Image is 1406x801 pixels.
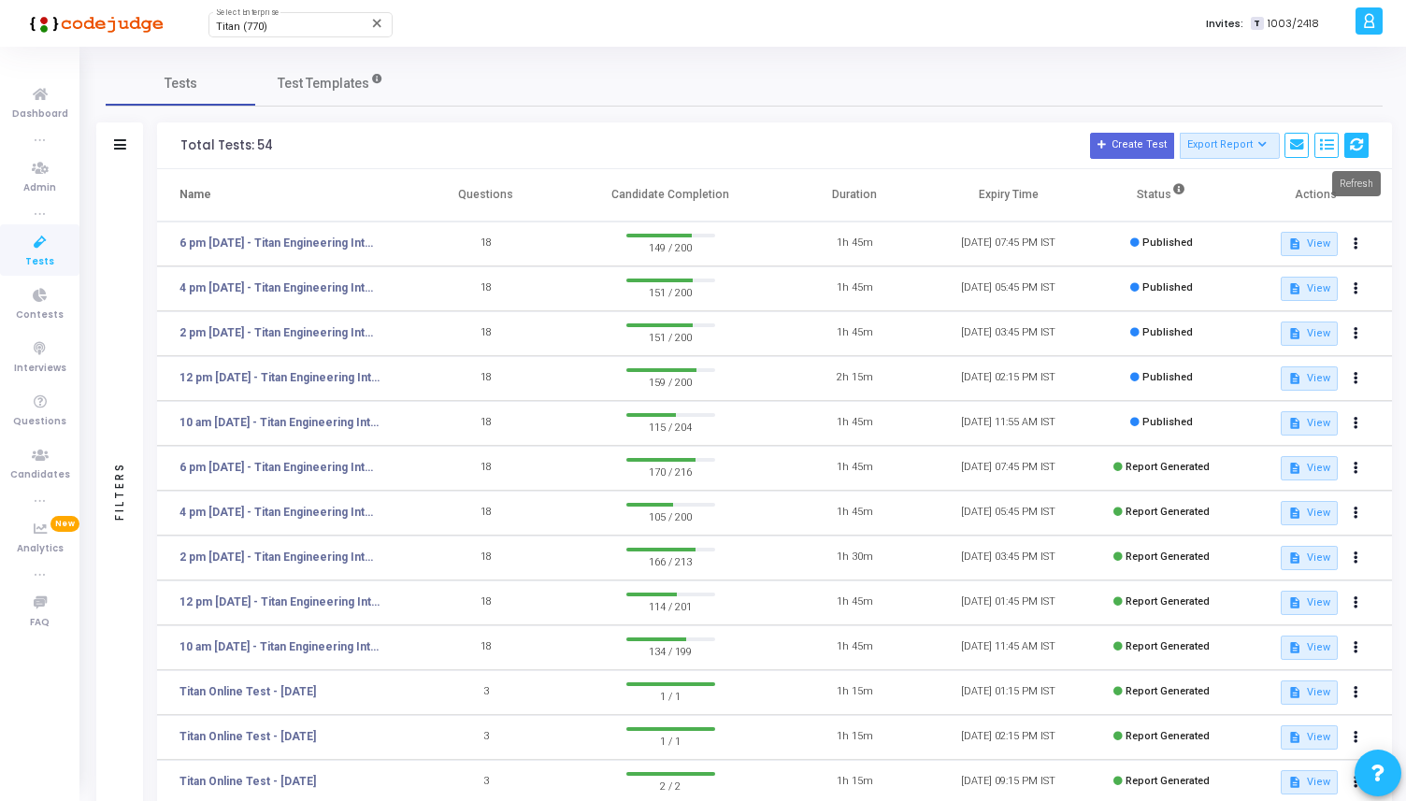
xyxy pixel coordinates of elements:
a: 2 pm [DATE] - Titan Engineering Intern 2026 [179,324,380,341]
span: 134 / 199 [626,641,715,660]
th: Name [157,169,409,222]
span: T [1251,17,1263,31]
a: 12 pm [DATE] - Titan Engineering Intern 2026 [179,594,380,610]
td: [DATE] 07:45 PM IST [931,446,1084,491]
td: [DATE] 01:15 PM IST [931,670,1084,715]
td: 2h 15m [778,356,931,401]
span: Tests [165,74,197,93]
button: View [1281,277,1338,301]
button: View [1281,725,1338,750]
a: 10 am [DATE] - Titan Engineering Intern 2026 [179,414,380,431]
span: Published [1142,281,1193,293]
span: FAQ [30,615,50,631]
th: Actions [1239,169,1392,222]
span: 166 / 213 [626,551,715,570]
span: 149 / 200 [626,237,715,256]
span: Published [1142,371,1193,383]
mat-icon: description [1288,462,1301,475]
span: 151 / 200 [626,327,715,346]
span: Report Generated [1126,461,1210,473]
mat-icon: description [1288,507,1301,520]
span: Report Generated [1126,685,1210,697]
td: [DATE] 01:45 PM IST [931,580,1084,625]
span: Tests [25,254,54,270]
td: [DATE] 03:45 PM IST [931,311,1084,356]
td: 1h 45m [778,401,931,446]
td: 18 [409,580,563,625]
mat-icon: description [1288,372,1301,385]
span: Questions [13,414,66,430]
span: Published [1142,416,1193,428]
a: 4 pm [DATE] - Titan Engineering Intern 2026 [179,504,380,521]
span: Report Generated [1126,640,1210,652]
td: 18 [409,266,563,311]
td: [DATE] 05:45 PM IST [931,491,1084,536]
td: [DATE] 02:15 PM IST [931,715,1084,760]
mat-icon: description [1288,731,1301,744]
a: 2 pm [DATE] - Titan Engineering Intern 2026 [179,549,380,565]
td: 18 [409,401,563,446]
div: Filters [111,388,128,594]
td: 18 [409,491,563,536]
td: 1h 45m [778,625,931,670]
th: Status [1085,169,1239,222]
mat-icon: description [1288,327,1301,340]
mat-icon: description [1288,417,1301,430]
span: Report Generated [1126,730,1210,742]
a: Titan Online Test - [DATE] [179,683,316,700]
td: 1h 15m [778,670,931,715]
span: Interviews [14,361,66,377]
a: 4 pm [DATE] - Titan Engineering Intern 2026 [179,279,380,296]
span: Report Generated [1126,775,1210,787]
th: Duration [778,169,931,222]
span: 105 / 200 [626,507,715,525]
button: View [1281,501,1338,525]
td: 3 [409,670,563,715]
mat-icon: description [1288,686,1301,699]
td: 18 [409,356,563,401]
th: Expiry Time [931,169,1084,222]
a: Titan Online Test - [DATE] [179,773,316,790]
span: Report Generated [1126,506,1210,518]
span: 2 / 2 [626,776,715,794]
td: 1h 30m [778,536,931,580]
span: Titan (770) [216,21,267,33]
mat-icon: description [1288,282,1301,295]
td: [DATE] 03:45 PM IST [931,536,1084,580]
td: 18 [409,536,563,580]
a: Titan Online Test - [DATE] [179,728,316,745]
span: 115 / 204 [626,417,715,436]
mat-icon: Clear [370,16,385,31]
td: 1h 15m [778,715,931,760]
span: 151 / 200 [626,282,715,301]
div: Refresh [1332,171,1381,196]
span: Contests [16,308,64,323]
button: View [1281,366,1338,391]
td: 3 [409,715,563,760]
th: Questions [409,169,563,222]
a: 6 pm [DATE] - Titan Engineering Intern 2026 [179,459,380,476]
button: Create Test [1090,133,1174,159]
span: 1003/2418 [1268,16,1319,32]
button: View [1281,322,1338,346]
span: 170 / 216 [626,462,715,480]
button: View [1281,411,1338,436]
mat-icon: description [1288,776,1301,789]
th: Candidate Completion [563,169,778,222]
td: 1h 45m [778,222,931,266]
mat-icon: description [1288,551,1301,565]
span: Report Generated [1126,595,1210,608]
td: 18 [409,222,563,266]
td: 18 [409,625,563,670]
td: 18 [409,311,563,356]
td: 1h 45m [778,311,931,356]
span: Published [1142,236,1193,249]
span: Candidates [10,467,70,483]
a: 10 am [DATE] - Titan Engineering Intern 2026 [179,638,380,655]
div: Total Tests: 54 [180,138,273,153]
span: Published [1142,326,1193,338]
button: View [1281,456,1338,480]
span: Dashboard [12,107,68,122]
mat-icon: description [1288,596,1301,609]
td: 1h 45m [778,446,931,491]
